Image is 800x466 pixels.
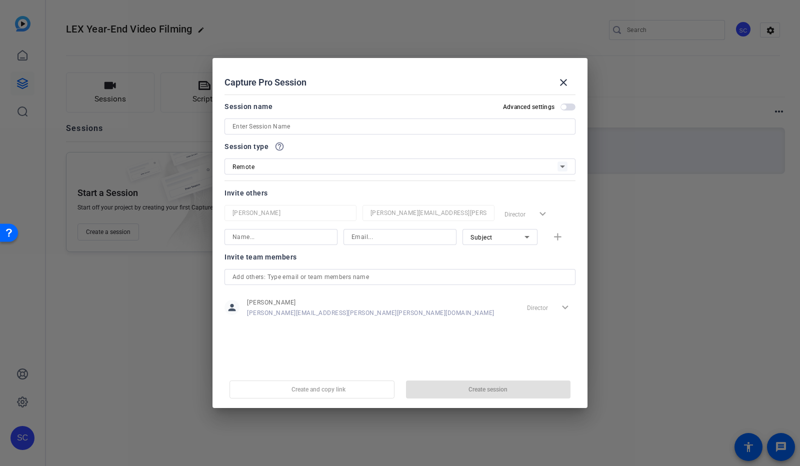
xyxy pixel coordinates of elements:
[557,76,569,88] mat-icon: close
[224,251,575,263] div: Invite team members
[503,103,554,111] h2: Advanced settings
[232,231,329,243] input: Name...
[370,207,486,219] input: Email...
[224,70,575,94] div: Capture Pro Session
[224,300,239,315] mat-icon: person
[232,207,348,219] input: Name...
[470,234,492,241] span: Subject
[274,141,284,151] mat-icon: help_outline
[224,100,272,112] div: Session name
[247,309,494,317] span: [PERSON_NAME][EMAIL_ADDRESS][PERSON_NAME][PERSON_NAME][DOMAIN_NAME]
[232,163,254,170] span: Remote
[224,187,575,199] div: Invite others
[232,271,567,283] input: Add others: Type email or team members name
[247,298,494,306] span: [PERSON_NAME]
[224,140,268,152] span: Session type
[351,231,448,243] input: Email...
[232,120,567,132] input: Enter Session Name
